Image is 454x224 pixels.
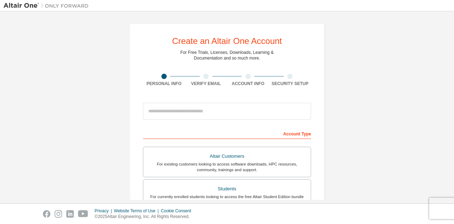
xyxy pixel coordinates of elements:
[148,184,306,194] div: Students
[269,81,311,86] div: Security Setup
[66,210,74,218] img: linkedin.svg
[161,208,195,214] div: Cookie Consent
[114,208,161,214] div: Website Terms of Use
[181,50,274,61] div: For Free Trials, Licenses, Downloads, Learning & Documentation and so much more.
[148,161,306,173] div: For existing customers looking to access software downloads, HPC resources, community, trainings ...
[148,151,306,161] div: Altair Customers
[78,210,88,218] img: youtube.svg
[43,210,50,218] img: facebook.svg
[143,128,311,139] div: Account Type
[4,2,92,9] img: Altair One
[172,37,282,45] div: Create an Altair One Account
[185,81,227,86] div: Verify Email
[95,208,114,214] div: Privacy
[95,214,195,220] p: © 2025 Altair Engineering, Inc. All Rights Reserved.
[148,194,306,205] div: For currently enrolled students looking to access the free Altair Student Edition bundle and all ...
[227,81,269,86] div: Account Info
[55,210,62,218] img: instagram.svg
[143,81,185,86] div: Personal Info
